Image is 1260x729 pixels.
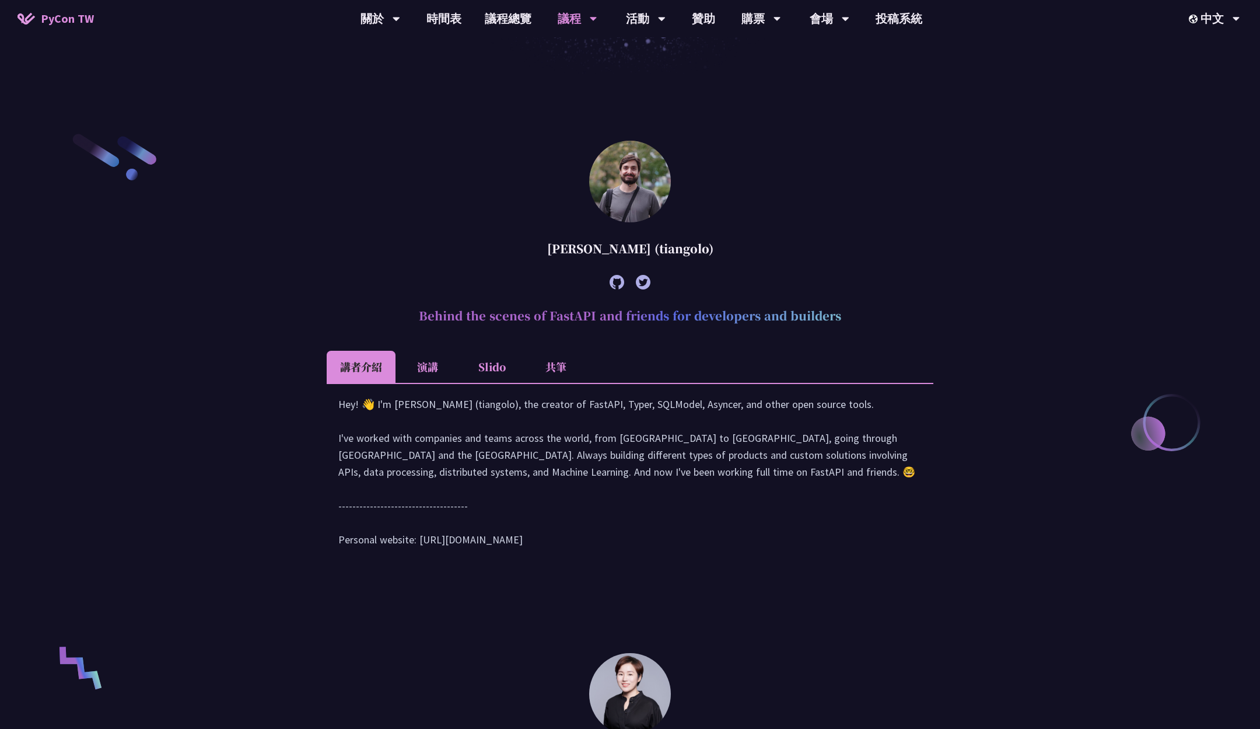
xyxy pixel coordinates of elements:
[338,396,922,560] div: Hey! 👋 I'm [PERSON_NAME] (tiangolo), the creator of FastAPI, Typer, SQLModel, Asyncer, and other ...
[6,4,106,33] a: PyCon TW
[327,298,933,333] h2: Behind the scenes of FastAPI and friends for developers and builders
[327,231,933,266] div: [PERSON_NAME] (tiangolo)
[17,13,35,25] img: Home icon of PyCon TW 2025
[460,351,524,383] li: Slido
[327,351,395,383] li: 講者介紹
[524,351,588,383] li: 共筆
[589,141,671,222] img: Sebastián Ramírez (tiangolo)
[395,351,460,383] li: 演講
[41,10,94,27] span: PyCon TW
[1189,15,1200,23] img: Locale Icon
